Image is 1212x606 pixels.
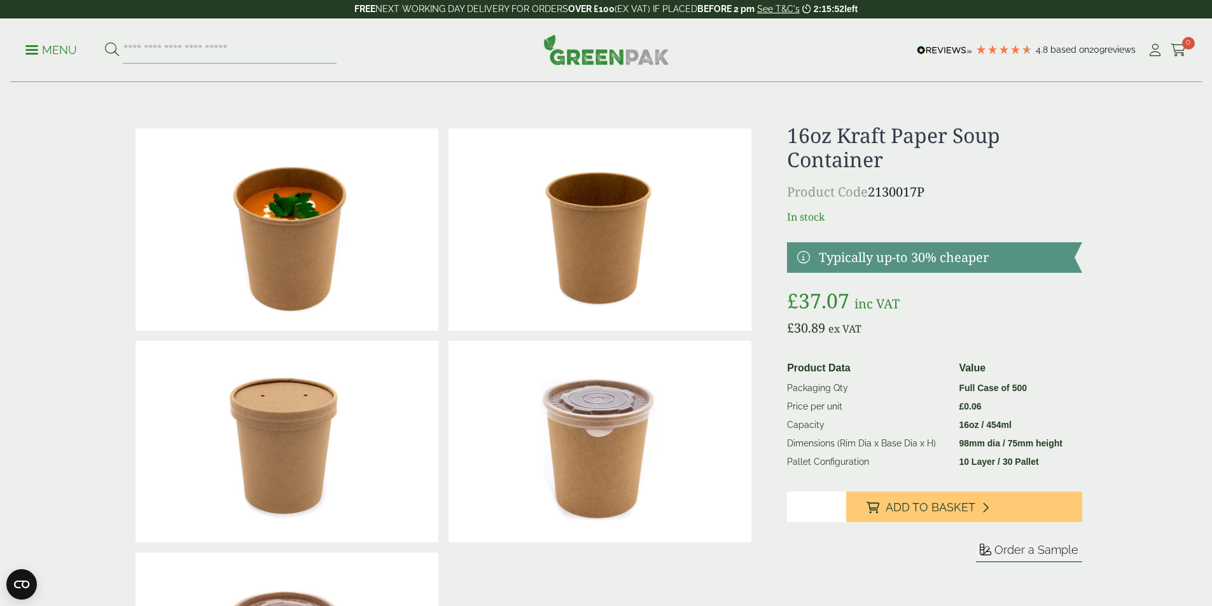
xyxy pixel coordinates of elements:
[25,43,77,58] p: Menu
[568,4,615,14] strong: OVER £100
[1171,41,1187,60] a: 0
[1182,37,1195,50] span: 0
[994,543,1078,556] span: Order a Sample
[787,287,849,314] bdi: 37.07
[959,420,1012,430] strong: 16oz / 454ml
[959,383,1027,393] strong: Full Case of 500
[828,322,861,336] span: ex VAT
[697,4,755,14] strong: BEFORE 2 pm
[1050,45,1089,55] span: Based on
[787,319,825,336] bdi: 30.89
[787,209,1082,224] p: In stock
[787,123,1082,172] h1: 16oz Kraft Paper Soup Container
[917,46,972,55] img: REVIEWS.io
[6,569,37,600] button: Open CMP widget
[1171,44,1187,57] i: Cart
[886,500,975,514] span: Add to Basket
[844,4,858,14] span: left
[782,453,954,471] td: Pallet Configuration
[976,542,1082,562] button: Order a Sample
[449,341,751,543] img: Kraft 16oz With Plastic Lid
[136,341,438,543] img: Kraft 16oz With Cardboard Lid
[782,378,954,397] td: Packaging Qty
[136,128,438,331] img: Kraft 16oz With Soup
[854,295,900,312] span: inc VAT
[1036,45,1050,55] span: 4.8
[814,4,844,14] span: 2:15:52
[1147,44,1163,57] i: My Account
[543,34,669,65] img: GreenPak Supplies
[787,319,794,336] span: £
[1104,45,1136,55] span: reviews
[782,434,954,453] td: Dimensions (Rim Dia x Base Dia x H)
[787,183,868,200] span: Product Code
[757,4,800,14] a: See T&C's
[782,397,954,416] td: Price per unit
[354,4,375,14] strong: FREE
[25,43,77,55] a: Menu
[787,182,1082,202] p: 2130017P
[782,416,954,434] td: Capacity
[954,358,1076,379] th: Value
[975,44,1033,55] div: 4.78 Stars
[959,401,964,411] span: £
[959,438,1062,448] strong: 98mm dia / 75mm height
[959,401,981,411] bdi: 0.06
[782,358,954,379] th: Product Data
[959,457,1038,467] strong: 10 Layer / 30 Pallet
[1089,45,1104,55] span: 209
[787,287,798,314] span: £
[846,492,1082,522] button: Add to Basket
[449,128,751,331] img: Kraft 16oz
